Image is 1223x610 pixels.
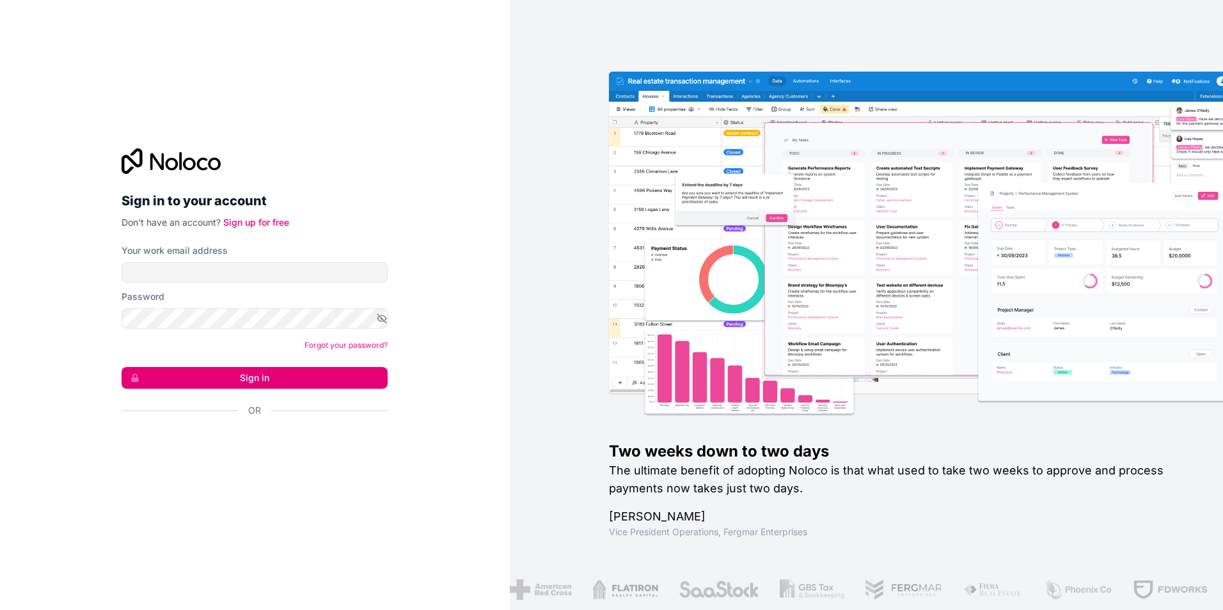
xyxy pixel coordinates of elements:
[1043,579,1112,600] img: /assets/phoenix-BREaitsQ.png
[865,579,943,600] img: /assets/fergmar-CudnrXN5.png
[122,244,228,257] label: Your work email address
[609,508,1182,526] h1: [PERSON_NAME]
[609,441,1182,462] h1: Two weeks down to two days
[122,189,388,212] h2: Sign in to your account
[122,308,388,329] input: Password
[115,431,384,459] iframe: Botón de Acceder con Google
[223,217,289,228] a: Sign up for free
[963,579,1023,600] img: /assets/fiera-fwj2N5v4.png
[609,526,1182,538] h1: Vice President Operations , Fergmar Enterprises
[304,340,388,350] a: Forgot your password?
[509,579,571,600] img: /assets/american-red-cross-BAupjrZR.png
[592,579,658,600] img: /assets/flatiron-C8eUkumj.png
[779,579,844,600] img: /assets/gbstax-C-GtDUiK.png
[679,579,759,600] img: /assets/saastock-C6Zbiodz.png
[122,217,221,228] span: Don't have an account?
[122,290,164,303] label: Password
[609,462,1182,497] h2: The ultimate benefit of adopting Noloco is that what used to take two weeks to approve and proces...
[248,404,261,417] span: Or
[1133,579,1208,600] img: /assets/fdworks-Bi04fVtw.png
[122,262,388,283] input: Email address
[122,367,388,389] button: Sign in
